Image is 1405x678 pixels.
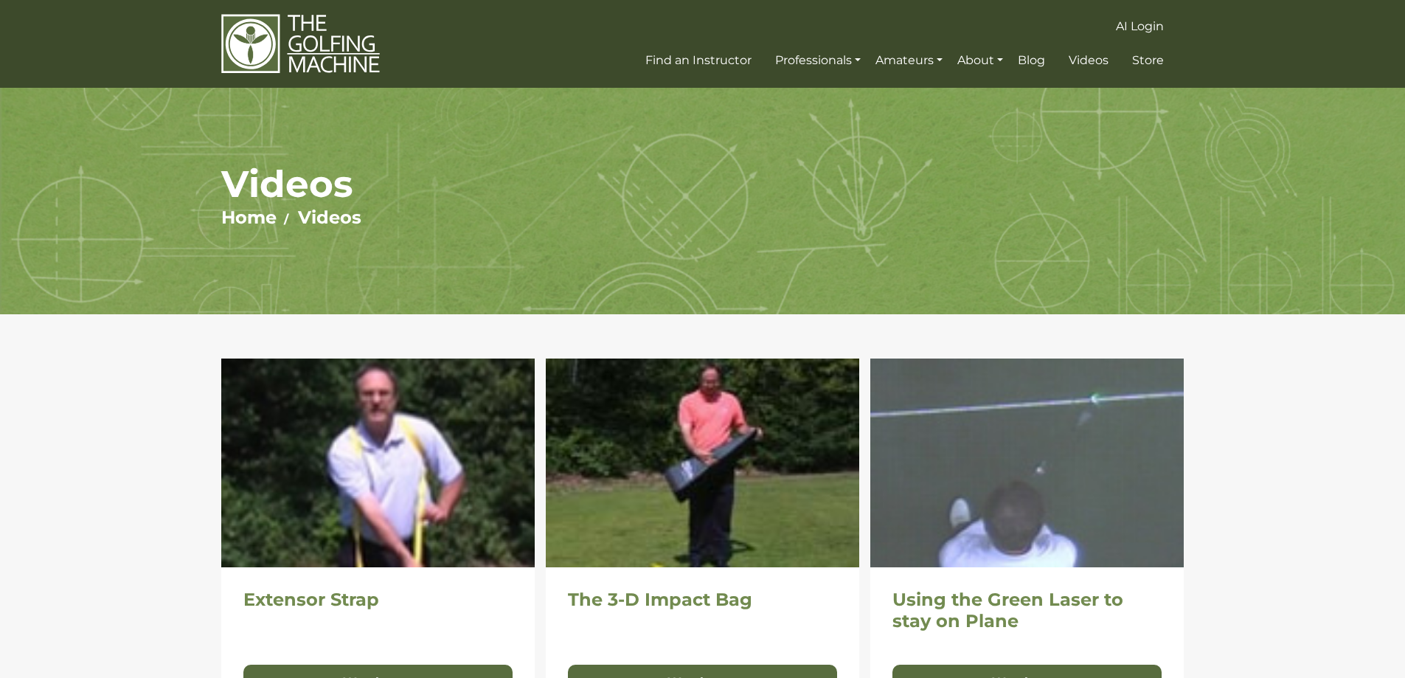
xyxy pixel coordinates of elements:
a: Find an Instructor [642,47,755,74]
a: Professionals [771,47,864,74]
span: Find an Instructor [645,53,752,67]
a: Amateurs [872,47,946,74]
h2: Using the Green Laser to stay on Plane [892,589,1162,632]
img: The Golfing Machine [221,13,380,75]
a: Home [221,207,277,228]
a: Blog [1014,47,1049,74]
a: Videos [298,207,361,228]
a: Videos [1065,47,1112,74]
span: Store [1132,53,1164,67]
h1: Videos [221,162,1184,207]
h2: The 3-D Impact Bag [568,589,837,611]
a: AI Login [1112,13,1168,40]
span: Blog [1018,53,1045,67]
span: Videos [1069,53,1109,67]
a: Store [1128,47,1168,74]
h2: Extensor Strap [243,589,513,611]
a: About [954,47,1007,74]
span: AI Login [1116,19,1164,33]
